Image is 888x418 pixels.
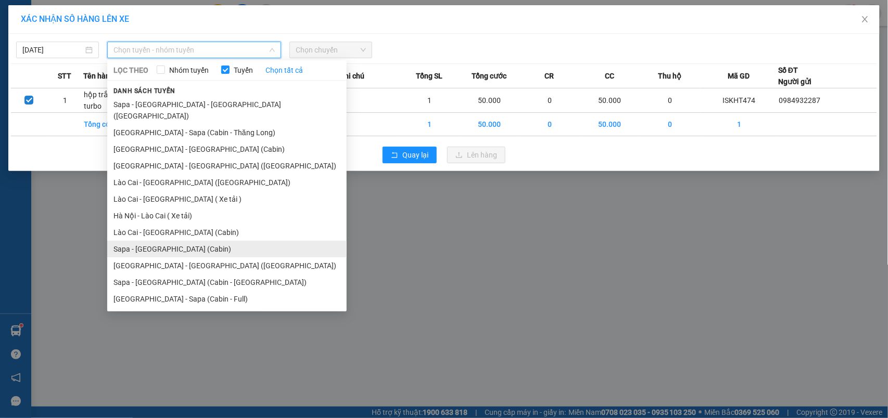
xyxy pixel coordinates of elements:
span: LỌC THEO [113,64,148,76]
a: Chọn tất cả [265,64,303,76]
li: Sapa - [GEOGRAPHIC_DATA] (Cabin - [GEOGRAPHIC_DATA]) [107,274,347,291]
td: Tổng cộng [83,113,144,136]
span: Mã GD [728,70,750,82]
span: Danh sách tuyến [107,86,182,96]
td: 0 [640,88,701,113]
td: --- [339,88,400,113]
td: 50.000 [460,88,520,113]
span: XÁC NHẬN SỐ HÀNG LÊN XE [21,14,129,24]
button: uploadLên hàng [447,147,505,163]
span: Ghi chú [339,70,364,82]
span: Tổng SL [416,70,442,82]
span: Chọn chuyến [296,42,366,58]
span: Chọn tuyến - nhóm tuyến [113,42,275,58]
li: [GEOGRAPHIC_DATA] - Sapa (Cabin - Thăng Long) [107,124,347,141]
li: Lào Cai - [GEOGRAPHIC_DATA] ([GEOGRAPHIC_DATA]) [107,174,347,191]
span: CR [545,70,554,82]
span: close [861,15,869,23]
span: down [269,47,275,53]
li: [GEOGRAPHIC_DATA] - [GEOGRAPHIC_DATA] ([GEOGRAPHIC_DATA]) [107,158,347,174]
span: 0984932287 [779,96,820,104]
td: 50.000 [460,113,520,136]
td: 1 [700,113,778,136]
span: STT [58,70,71,82]
li: Sapa - [GEOGRAPHIC_DATA] (Cabin) [107,241,347,257]
li: Lào Cai - [GEOGRAPHIC_DATA] ( Xe tải ) [107,191,347,207]
li: [GEOGRAPHIC_DATA] - [GEOGRAPHIC_DATA] ([GEOGRAPHIC_DATA]) [107,257,347,274]
span: Quay lại [402,149,428,161]
span: Nhóm tuyến [165,64,213,76]
span: Thu hộ [658,70,681,82]
span: Tổng cước [472,70,507,82]
div: Số ĐT Người gửi [778,64,811,87]
td: 0 [520,113,580,136]
td: 1 [399,88,460,113]
button: Close [851,5,880,34]
td: 0 [640,113,701,136]
td: ISKHT474 [700,88,778,113]
li: Sapa - [GEOGRAPHIC_DATA] - [GEOGRAPHIC_DATA] ([GEOGRAPHIC_DATA]) [107,96,347,124]
span: Tên hàng [83,70,114,82]
td: 50.000 [580,113,640,136]
li: [GEOGRAPHIC_DATA] - Sapa (Cabin - Full) [107,291,347,307]
td: 0 [520,88,580,113]
span: Tuyến [230,64,257,76]
td: 1 [399,113,460,136]
li: Hà Nội - Lào Cai ( Xe tải) [107,207,347,224]
span: rollback [391,151,398,160]
td: 1 [47,88,83,113]
button: rollbackQuay lại [383,147,437,163]
li: [GEOGRAPHIC_DATA] - [GEOGRAPHIC_DATA] (Cabin) [107,141,347,158]
td: hộp trắng xanh turbo [83,88,144,113]
li: Lào Cai - [GEOGRAPHIC_DATA] (Cabin) [107,224,347,241]
input: 12/10/2025 [22,44,83,56]
td: 50.000 [580,88,640,113]
span: CC [605,70,614,82]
